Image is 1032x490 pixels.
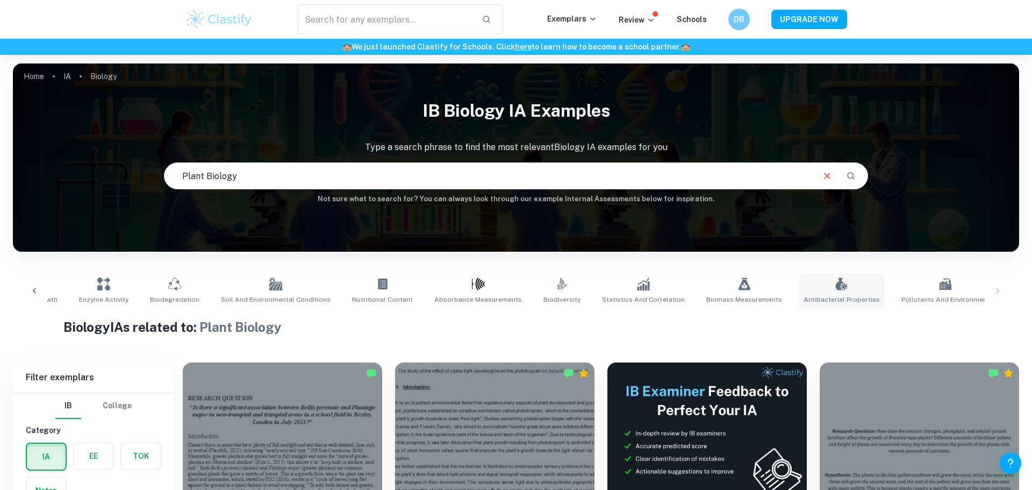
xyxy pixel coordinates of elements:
[342,42,352,51] span: 🏫
[63,317,969,337] h1: Biology IAs related to:
[352,295,413,304] span: Nutritional Content
[619,14,655,26] p: Review
[434,295,522,304] span: Absorbance Measurements
[27,444,66,470] button: IA
[90,70,117,82] p: Biology
[771,10,847,29] button: UPGRADE NOW
[13,194,1019,204] h6: Not sure what to search for? You can always look through our example Internal Assessments below f...
[164,161,813,191] input: E.g. photosynthesis, coffee and protein, HDI and diabetes...
[602,295,685,304] span: Statistics and Correlation
[901,295,990,304] span: Pollutants and Environment
[2,41,1030,53] h6: We just launched Clastify for Schools. Click to learn how to become a school partner.
[103,393,132,419] button: College
[13,141,1019,154] p: Type a search phrase to find the most relevant Biology IA examples for you
[13,363,174,393] h6: Filter exemplars
[543,295,580,304] span: Biodiversity
[366,368,377,379] img: Marked
[121,443,161,469] button: TOK
[547,13,597,25] p: Exemplars
[515,42,532,51] a: here
[63,69,71,84] a: IA
[728,9,750,30] button: DB
[221,295,331,304] span: Soil and Environmental Conditions
[842,167,860,185] button: Search
[1003,368,1014,379] div: Premium
[681,42,690,51] span: 🏫
[55,393,81,419] button: IB
[26,424,161,436] h6: Category
[578,368,589,379] div: Premium
[74,443,113,469] button: EE
[199,319,282,335] span: Plant Biology
[733,13,746,25] h6: DB
[55,393,132,419] div: Filter type choice
[563,368,574,379] img: Marked
[988,368,999,379] img: Marked
[677,15,707,24] a: Schools
[1000,452,1021,474] button: Help and Feedback
[13,94,1019,128] h1: IB Biology IA examples
[79,295,128,304] span: Enzyme Activity
[804,295,880,304] span: Antibacterial Properties
[150,295,199,304] span: Biodegradation
[297,4,473,34] input: Search for any exemplars...
[706,295,782,304] span: Biomass Measurements
[185,9,253,30] img: Clastify logo
[24,69,44,84] a: Home
[817,166,837,186] button: Clear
